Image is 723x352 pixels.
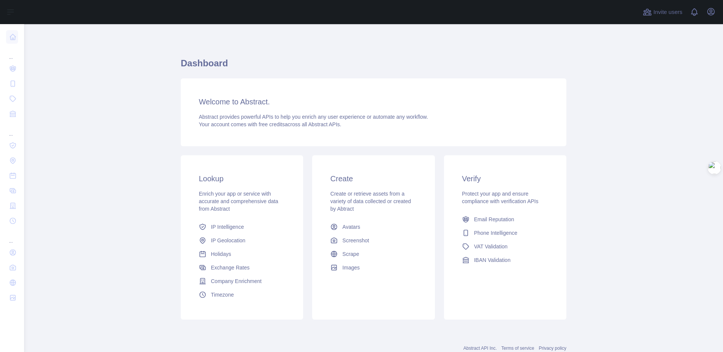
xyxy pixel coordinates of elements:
[474,243,508,250] span: VAT Validation
[199,96,548,107] h3: Welcome to Abstract.
[259,121,285,127] span: free credits
[641,6,684,18] button: Invite users
[330,191,411,212] span: Create or retrieve assets from a variety of data collected or created by Abtract
[196,288,288,301] a: Timezone
[330,173,416,184] h3: Create
[459,226,551,240] a: Phone Intelligence
[199,121,341,127] span: Your account comes with across all Abstract APIs.
[474,229,517,237] span: Phone Intelligence
[459,213,551,226] a: Email Reputation
[196,261,288,274] a: Exchange Rates
[196,247,288,261] a: Holidays
[199,173,285,184] h3: Lookup
[501,346,534,351] a: Terms of service
[196,220,288,234] a: IP Intelligence
[196,274,288,288] a: Company Enrichment
[462,191,538,204] span: Protect your app and ensure compliance with verification APIs
[199,114,428,120] span: Abstract provides powerful APIs to help you enrich any user experience or automate any workflow.
[6,122,18,137] div: ...
[653,8,682,17] span: Invite users
[211,223,244,231] span: IP Intelligence
[196,234,288,247] a: IP Geolocation
[211,291,234,298] span: Timezone
[342,264,360,271] span: Images
[327,234,419,247] a: Screenshot
[459,253,551,267] a: IBAN Validation
[211,250,231,258] span: Holidays
[327,247,419,261] a: Scrape
[464,346,497,351] a: Abstract API Inc.
[474,256,511,264] span: IBAN Validation
[6,45,18,60] div: ...
[211,277,262,285] span: Company Enrichment
[211,264,250,271] span: Exchange Rates
[342,237,369,244] span: Screenshot
[327,220,419,234] a: Avatars
[474,216,514,223] span: Email Reputation
[6,229,18,244] div: ...
[199,191,278,212] span: Enrich your app or service with accurate and comprehensive data from Abstract
[181,57,566,75] h1: Dashboard
[327,261,419,274] a: Images
[342,250,359,258] span: Scrape
[539,346,566,351] a: Privacy policy
[342,223,360,231] span: Avatars
[459,240,551,253] a: VAT Validation
[211,237,246,244] span: IP Geolocation
[462,173,548,184] h3: Verify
